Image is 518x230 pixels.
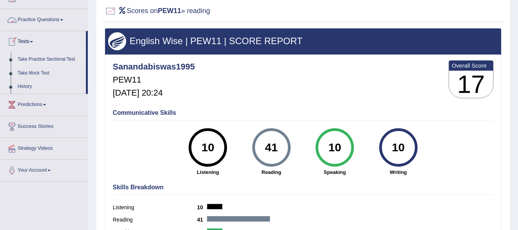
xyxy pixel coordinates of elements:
[0,160,88,179] a: Your Account
[113,184,493,191] h4: Skills Breakdown
[0,138,88,157] a: Strategy Videos
[158,7,181,15] b: PEW11
[14,66,86,80] a: Take Mock Test
[197,204,207,210] b: 10
[370,169,426,176] strong: Writing
[14,53,86,66] a: Take Practice Sectional Test
[0,116,88,135] a: Success Stories
[197,217,207,223] b: 41
[108,36,498,46] h3: English Wise | PEW11 | SCORE REPORT
[105,5,210,17] h2: Scores on » reading
[113,88,195,98] h5: [DATE] 20:24
[108,32,126,50] img: wings.png
[113,75,195,84] h5: PEW11
[113,216,197,224] label: Reading
[113,62,195,71] h4: Sanandabiswas1995
[257,131,285,164] div: 41
[180,169,236,176] strong: Listening
[0,94,88,113] a: Predictions
[113,204,197,212] label: Listening
[452,62,490,69] b: Overall Score
[14,80,86,94] a: History
[449,71,493,98] h3: 17
[0,31,86,50] a: Tests
[307,169,363,176] strong: Speaking
[0,9,88,28] a: Practice Questions
[321,131,349,164] div: 10
[194,131,222,164] div: 10
[384,131,412,164] div: 10
[113,109,493,116] h4: Communicative Skills
[243,169,299,176] strong: Reading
